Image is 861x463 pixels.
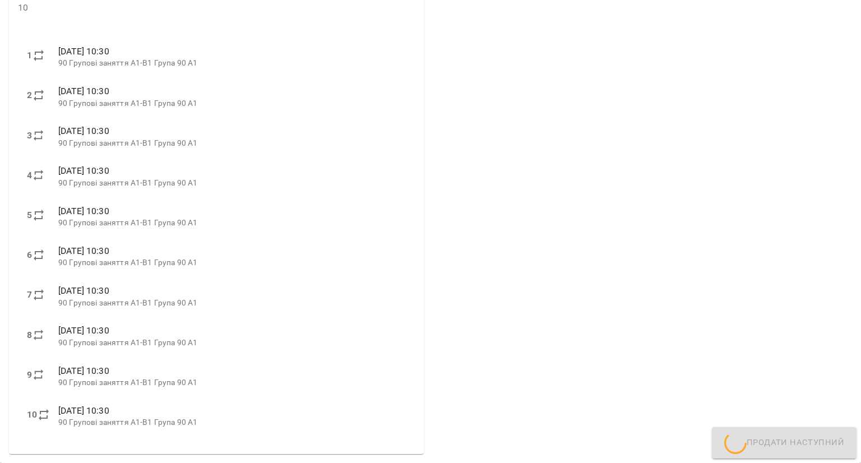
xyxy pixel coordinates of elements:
[18,1,392,15] span: 10
[58,405,109,416] span: [DATE] 10:30
[58,257,406,268] p: 90 Групові заняття А1-В1 Група 90 А1
[58,285,109,296] span: [DATE] 10:30
[27,49,32,62] label: 1
[58,298,406,309] p: 90 Групові заняття А1-В1 Група 90 А1
[27,169,32,182] label: 4
[58,417,406,428] p: 90 Групові заняття А1-В1 Група 90 А1
[58,337,406,349] p: 90 Групові заняття А1-В1 Група 90 А1
[58,46,109,57] span: [DATE] 10:30
[27,408,37,422] label: 10
[58,138,406,149] p: 90 Групові заняття А1-В1 Група 90 А1
[27,129,32,142] label: 3
[58,165,109,176] span: [DATE] 10:30
[58,58,406,69] p: 90 Групові заняття А1-В1 Група 90 А1
[27,288,32,302] label: 7
[58,126,109,136] span: [DATE] 10:30
[58,98,406,109] p: 90 Групові заняття А1-В1 Група 90 А1
[27,89,32,102] label: 2
[27,248,32,262] label: 6
[58,217,406,229] p: 90 Групові заняття А1-В1 Група 90 А1
[58,325,109,336] span: [DATE] 10:30
[58,86,109,96] span: [DATE] 10:30
[58,206,109,216] span: [DATE] 10:30
[58,377,406,388] p: 90 Групові заняття А1-В1 Група 90 А1
[58,365,109,376] span: [DATE] 10:30
[27,328,32,342] label: 8
[58,246,109,256] span: [DATE] 10:30
[27,368,32,382] label: 9
[27,209,32,222] label: 5
[58,178,406,189] p: 90 Групові заняття А1-В1 Група 90 А1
